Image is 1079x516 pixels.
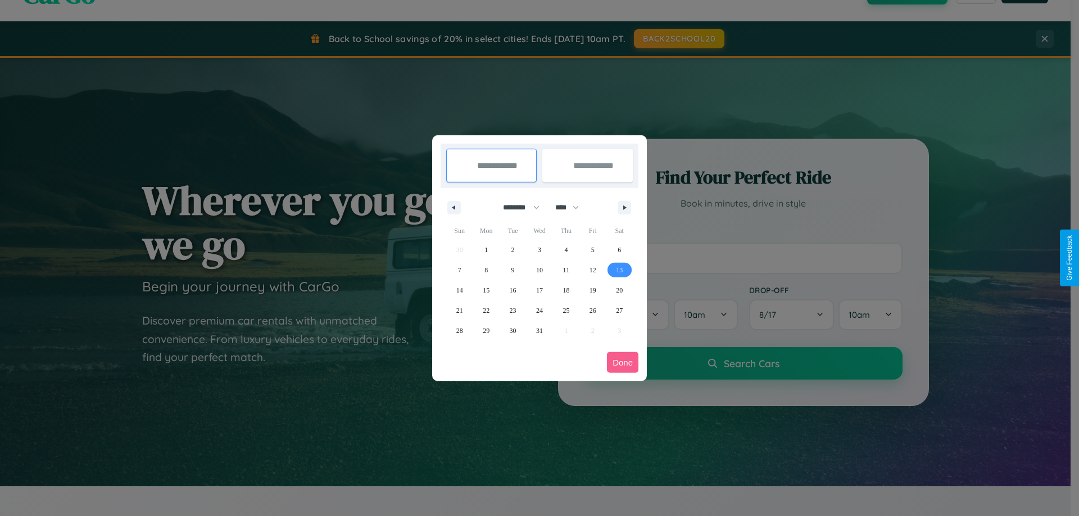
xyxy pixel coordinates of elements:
span: 30 [510,321,516,341]
span: 31 [536,321,543,341]
button: 5 [579,240,606,260]
span: 2 [511,240,515,260]
span: 24 [536,300,543,321]
button: 22 [473,300,499,321]
span: Sat [606,222,633,240]
button: 13 [606,260,633,280]
button: 25 [553,300,579,321]
span: 14 [456,280,463,300]
button: 19 [579,280,606,300]
span: 3 [538,240,541,260]
span: Thu [553,222,579,240]
button: 17 [526,280,552,300]
span: 13 [616,260,623,280]
span: 25 [563,300,569,321]
span: 7 [458,260,461,280]
button: 10 [526,260,552,280]
button: 27 [606,300,633,321]
button: 18 [553,280,579,300]
button: 6 [606,240,633,260]
button: 14 [446,280,473,300]
span: 26 [590,300,596,321]
span: 10 [536,260,543,280]
button: 28 [446,321,473,341]
span: 11 [563,260,570,280]
button: 31 [526,321,552,341]
button: 15 [473,280,499,300]
span: 15 [483,280,489,300]
button: 9 [500,260,526,280]
button: 23 [500,300,526,321]
span: Sun [446,222,473,240]
button: 7 [446,260,473,280]
div: Give Feedback [1066,235,1073,281]
span: Tue [500,222,526,240]
button: 29 [473,321,499,341]
button: Done [607,352,638,373]
button: 12 [579,260,606,280]
button: 20 [606,280,633,300]
span: 22 [483,300,489,321]
span: 19 [590,280,596,300]
button: 2 [500,240,526,260]
button: 8 [473,260,499,280]
span: 27 [616,300,623,321]
span: 20 [616,280,623,300]
span: 28 [456,321,463,341]
span: 16 [510,280,516,300]
span: 9 [511,260,515,280]
button: 30 [500,321,526,341]
button: 3 [526,240,552,260]
span: 23 [510,300,516,321]
span: 12 [590,260,596,280]
span: 4 [564,240,568,260]
span: 17 [536,280,543,300]
button: 26 [579,300,606,321]
button: 16 [500,280,526,300]
span: 18 [563,280,569,300]
span: Wed [526,222,552,240]
span: 1 [484,240,488,260]
button: 11 [553,260,579,280]
span: 8 [484,260,488,280]
button: 1 [473,240,499,260]
span: Fri [579,222,606,240]
button: 21 [446,300,473,321]
button: 4 [553,240,579,260]
span: 6 [618,240,621,260]
span: 29 [483,321,489,341]
button: 24 [526,300,552,321]
span: 5 [591,240,595,260]
span: Mon [473,222,499,240]
span: 21 [456,300,463,321]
